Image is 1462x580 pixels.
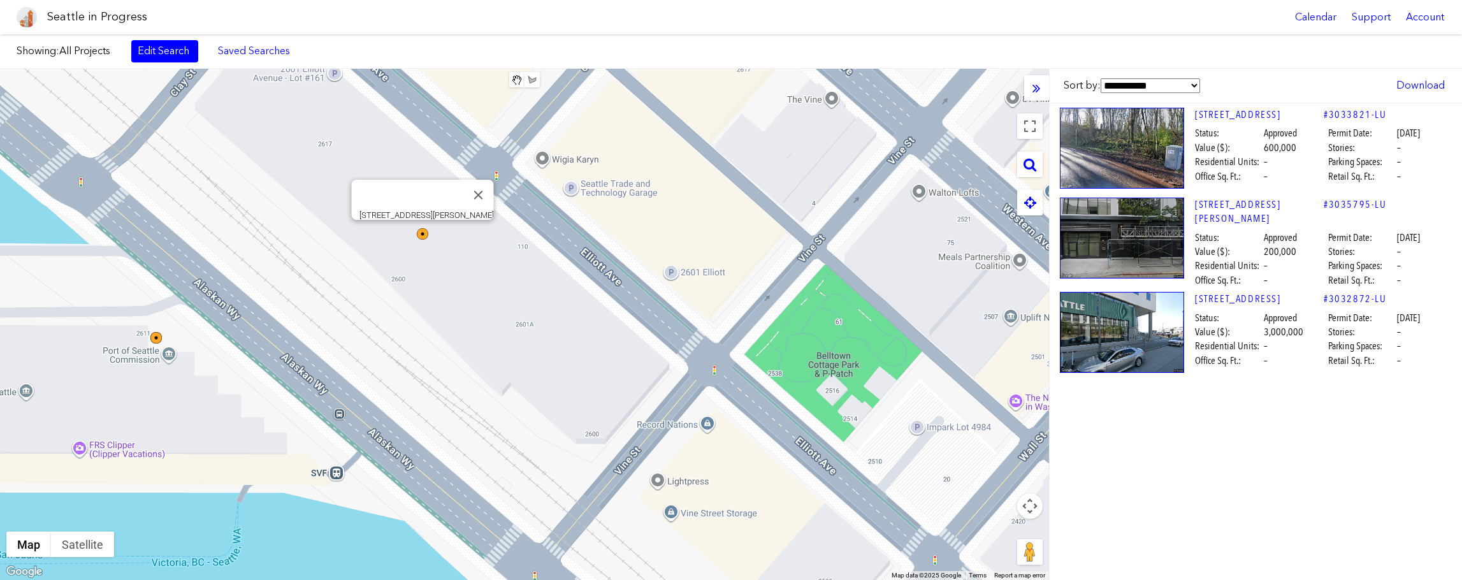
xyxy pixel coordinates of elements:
[1264,325,1303,339] span: 3,000,000
[1195,354,1262,368] span: Office Sq. Ft.:
[525,72,540,87] button: Draw a shape
[1397,311,1420,325] span: [DATE]
[1397,126,1420,140] span: [DATE]
[1264,273,1268,287] span: –
[1328,231,1395,245] span: Permit Date:
[1397,339,1401,353] span: –
[17,7,37,27] img: favicon-96x96.png
[892,572,961,579] span: Map data ©2025 Google
[6,532,51,557] button: Show street map
[3,563,45,580] a: Open this area in Google Maps (opens a new window)
[1264,141,1296,155] span: 600,000
[1264,155,1268,169] span: –
[1195,170,1262,184] span: Office Sq. Ft.:
[1195,245,1262,259] span: Value ($):
[969,572,987,579] a: Terms
[1397,141,1401,155] span: –
[1324,108,1387,122] a: #3033821-LU
[359,210,494,220] div: [STREET_ADDRESS][PERSON_NAME]
[1390,75,1451,96] a: Download
[1324,198,1387,212] a: #3035795-LU
[1264,311,1297,325] span: Approved
[1264,259,1268,273] span: –
[994,572,1045,579] a: Report a map error
[463,180,494,210] button: Close
[1328,155,1395,169] span: Parking Spaces:
[1195,155,1262,169] span: Residential Units:
[1101,78,1200,93] select: Sort by:
[1397,245,1401,259] span: –
[211,40,297,62] a: Saved Searches
[1060,292,1184,373] img: 2711_ALASKAN_WAY_SEATTLE.jpg
[1017,113,1043,139] button: Toggle fullscreen view
[1195,339,1262,353] span: Residential Units:
[1328,259,1395,273] span: Parking Spaces:
[3,563,45,580] img: Google
[1195,259,1262,273] span: Residential Units:
[1195,198,1324,226] a: [STREET_ADDRESS][PERSON_NAME]
[1328,170,1395,184] span: Retail Sq. Ft.:
[1195,325,1262,339] span: Value ($):
[1264,126,1297,140] span: Approved
[1328,339,1395,353] span: Parking Spaces:
[1397,325,1401,339] span: –
[1017,493,1043,519] button: Map camera controls
[1060,108,1184,189] img: 2701_ALASKAN_WAY_SEATTLE.jpg
[1264,339,1268,353] span: –
[1397,354,1401,368] span: –
[1195,311,1262,325] span: Status:
[1195,273,1262,287] span: Office Sq. Ft.:
[51,532,114,557] button: Show satellite imagery
[1264,170,1268,184] span: –
[1328,273,1395,287] span: Retail Sq. Ft.:
[131,40,198,62] a: Edit Search
[1328,325,1395,339] span: Stories:
[59,45,110,57] span: All Projects
[1328,126,1395,140] span: Permit Date:
[1328,354,1395,368] span: Retail Sq. Ft.:
[1060,198,1184,279] img: 2601_ELLIOTT_AVE_SEATTLE.jpg
[1397,155,1401,169] span: –
[1397,231,1420,245] span: [DATE]
[1397,273,1401,287] span: –
[1195,292,1324,306] a: [STREET_ADDRESS]
[1064,78,1200,93] label: Sort by:
[47,9,147,25] h1: Seattle in Progress
[1195,141,1262,155] span: Value ($):
[1017,539,1043,565] button: Drag Pegman onto the map to open Street View
[1328,141,1395,155] span: Stories:
[1397,259,1401,273] span: –
[1264,231,1297,245] span: Approved
[1328,311,1395,325] span: Permit Date:
[1195,126,1262,140] span: Status:
[1264,354,1268,368] span: –
[1397,170,1401,184] span: –
[1195,231,1262,245] span: Status:
[1328,245,1395,259] span: Stories:
[1195,108,1324,122] a: [STREET_ADDRESS]
[509,72,525,87] button: Stop drawing
[1324,292,1387,306] a: #3032872-LU
[17,44,119,58] label: Showing:
[1264,245,1296,259] span: 200,000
